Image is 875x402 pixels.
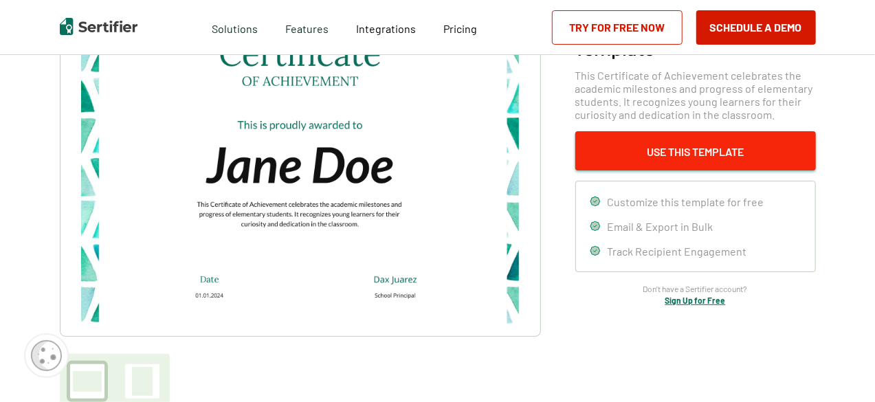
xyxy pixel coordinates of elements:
span: Track Recipient Engagement [608,245,747,258]
h1: Certificate of Achievement for Elementary Students Template [575,7,816,58]
a: Sign Up for Free [665,295,726,305]
span: Integrations [356,22,416,35]
span: Solutions [212,19,258,36]
a: Integrations [356,19,416,36]
span: Pricing [443,22,477,35]
img: Certificate of Achievement for Elementary Students Template [81,17,518,326]
span: Don’t have a Sertifier account? [643,282,748,295]
span: This Certificate of Achievement celebrates the academic milestones and progress of elementary stu... [575,69,816,121]
iframe: Chat Widget [806,336,875,402]
a: Pricing [443,19,477,36]
span: Email & Export in Bulk [608,220,713,233]
img: Sertifier | Digital Credentialing Platform [60,18,137,35]
button: Schedule a Demo [696,10,816,45]
span: Customize this template for free [608,195,764,208]
a: Try for Free Now [552,10,683,45]
span: Features [285,19,329,36]
button: Use This Template [575,131,816,170]
img: Cookie Popup Icon [31,340,62,371]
